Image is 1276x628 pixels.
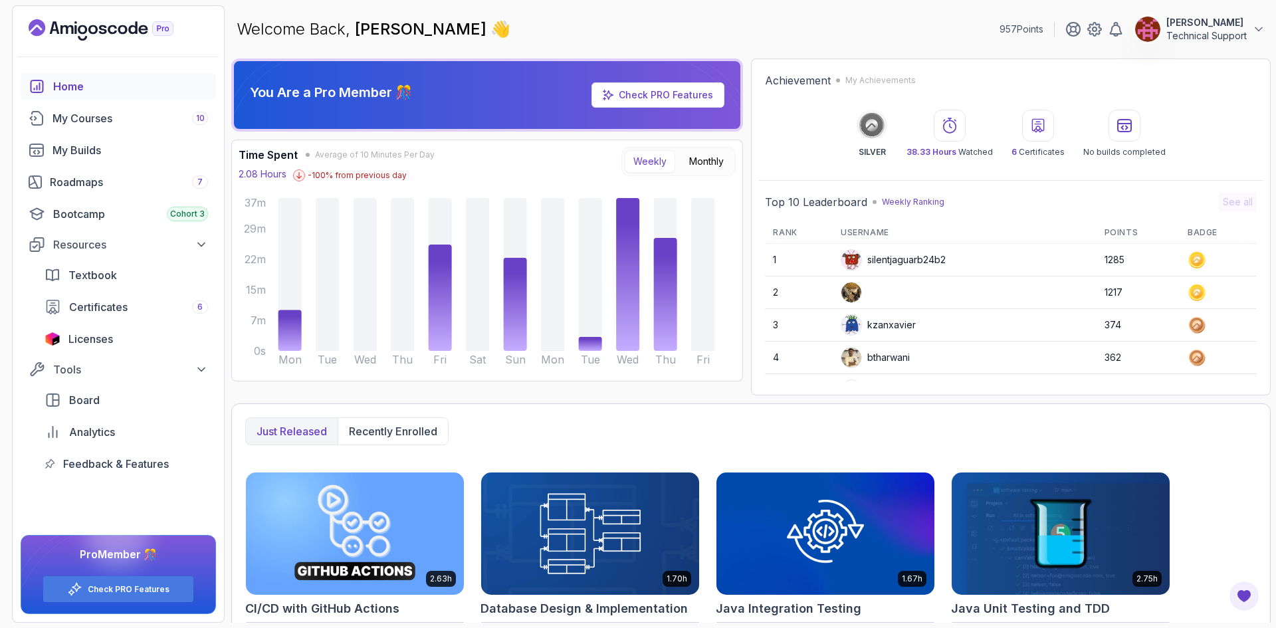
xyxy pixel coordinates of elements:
[906,147,993,157] p: Watched
[53,78,208,94] div: Home
[21,169,216,195] a: roadmaps
[237,19,510,40] p: Welcome Back,
[841,282,861,302] img: user profile image
[841,380,861,400] img: user profile image
[841,347,910,368] div: btharwani
[581,353,600,366] tspan: Tue
[655,353,676,366] tspan: Thu
[1011,147,1065,157] p: Certificates
[21,105,216,132] a: courses
[69,424,115,440] span: Analytics
[696,353,710,366] tspan: Fri
[37,387,216,413] a: board
[841,348,861,367] img: user profile image
[1134,16,1265,43] button: user profile image[PERSON_NAME]Technical Support
[21,358,216,381] button: Tools
[882,197,944,207] p: Weekly Ranking
[1166,16,1247,29] p: [PERSON_NAME]
[318,353,337,366] tspan: Tue
[257,423,327,439] p: Just released
[1097,309,1180,342] td: 374
[841,379,899,401] div: alshark
[254,344,266,358] tspan: 0s
[490,19,511,41] span: 👋
[1166,29,1247,43] p: Technical Support
[716,472,934,595] img: Java Integration Testing card
[505,353,526,366] tspan: Sun
[841,314,916,336] div: kzanxavier
[21,73,216,100] a: home
[1011,147,1017,157] span: 6
[239,167,286,181] p: 2.08 Hours
[765,309,833,342] td: 3
[765,194,867,210] h2: Top 10 Leaderboard
[1135,17,1160,42] img: user profile image
[29,19,204,41] a: Landing page
[69,299,128,315] span: Certificates
[68,267,117,283] span: Textbook
[251,314,266,327] tspan: 7m
[37,451,216,477] a: feedback
[841,249,946,270] div: silentjaguarb24b2
[681,150,732,173] button: Monthly
[245,253,266,266] tspan: 22m
[765,72,831,88] h2: Achievement
[21,233,216,257] button: Resources
[197,177,203,187] span: 7
[1097,342,1180,374] td: 362
[53,142,208,158] div: My Builds
[859,147,886,157] p: SILVER
[845,75,916,86] p: My Achievements
[765,374,833,407] td: 5
[1097,244,1180,276] td: 1285
[765,244,833,276] td: 1
[952,472,1170,595] img: Java Unit Testing and TDD card
[278,353,302,366] tspan: Mon
[53,362,208,377] div: Tools
[338,418,448,445] button: Recently enrolled
[21,137,216,163] a: builds
[53,237,208,253] div: Resources
[354,353,376,366] tspan: Wed
[1180,222,1257,244] th: Badge
[250,83,412,102] p: You Are a Pro Member 🎊
[69,392,100,408] span: Board
[1097,276,1180,309] td: 1217
[833,222,1097,244] th: Username
[245,196,266,209] tspan: 37m
[433,353,447,366] tspan: Fri
[1097,374,1180,407] td: 291
[765,276,833,309] td: 2
[619,89,713,100] a: Check PRO Features
[765,222,833,244] th: Rank
[197,302,203,312] span: 6
[716,599,861,618] h2: Java Integration Testing
[245,599,399,618] h2: CI/CD with GitHub Actions
[246,283,266,296] tspan: 15m
[469,353,486,366] tspan: Sat
[1219,193,1257,211] button: See all
[246,472,464,595] img: CI/CD with GitHub Actions card
[902,574,922,584] p: 1.67h
[315,150,435,160] span: Average of 10 Minutes Per Day
[37,326,216,352] a: licenses
[591,82,724,108] a: Check PRO Features
[481,472,699,595] img: Database Design & Implementation card
[841,250,861,270] img: default monster avatar
[1097,222,1180,244] th: Points
[308,170,407,181] p: -100 % from previous day
[1000,23,1043,36] p: 957 Points
[63,456,169,472] span: Feedback & Features
[617,353,639,366] tspan: Wed
[88,584,169,595] a: Check PRO Features
[625,150,675,173] button: Weekly
[68,331,113,347] span: Licenses
[765,342,833,374] td: 4
[37,262,216,288] a: textbook
[1228,580,1260,612] button: Open Feedback Button
[50,174,208,190] div: Roadmaps
[906,147,956,157] span: 38.33 Hours
[239,147,298,163] h3: Time Spent
[1083,147,1166,157] p: No builds completed
[21,201,216,227] a: bootcamp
